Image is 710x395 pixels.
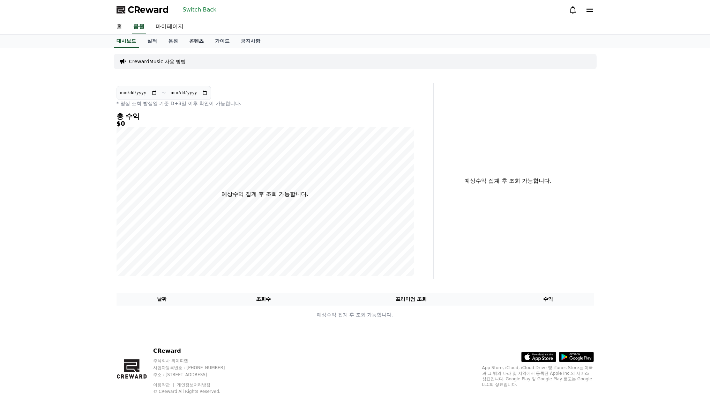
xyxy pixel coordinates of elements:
[153,347,238,355] p: CReward
[117,112,414,120] h4: 총 수익
[117,100,414,107] p: * 영상 조회 발생일 기준 D+3일 이후 확인이 가능합니다.
[320,293,503,306] th: 프리미엄 조회
[153,365,238,371] p: 사업자등록번호 : [PHONE_NUMBER]
[153,389,238,394] p: © CReward All Rights Reserved.
[114,35,139,48] a: 대시보드
[482,365,594,387] p: App Store, iCloud, iCloud Drive 및 iTunes Store는 미국과 그 밖의 나라 및 지역에서 등록된 Apple Inc.의 서비스 상표입니다. Goo...
[111,20,128,34] a: 홈
[503,293,594,306] th: 수익
[128,4,169,15] span: CReward
[162,89,166,97] p: ~
[142,35,163,48] a: 실적
[153,382,175,387] a: 이용약관
[209,35,235,48] a: 가이드
[184,35,209,48] a: 콘텐츠
[177,382,210,387] a: 개인정보처리방침
[129,58,186,65] a: CrewardMusic 사용 방법
[150,20,189,34] a: 마이페이지
[163,35,184,48] a: 음원
[180,4,219,15] button: Switch Back
[117,4,169,15] a: CReward
[153,372,238,378] p: 주소 : [STREET_ADDRESS]
[117,120,414,127] h5: $0
[132,20,146,34] a: 음원
[117,311,593,319] p: 예상수익 집계 후 조회 가능합니다.
[439,177,577,185] p: 예상수익 집계 후 조회 가능합니다.
[235,35,266,48] a: 공지사항
[117,293,208,306] th: 날짜
[153,358,238,364] p: 주식회사 와이피랩
[207,293,319,306] th: 조회수
[222,190,308,198] p: 예상수익 집계 후 조회 가능합니다.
